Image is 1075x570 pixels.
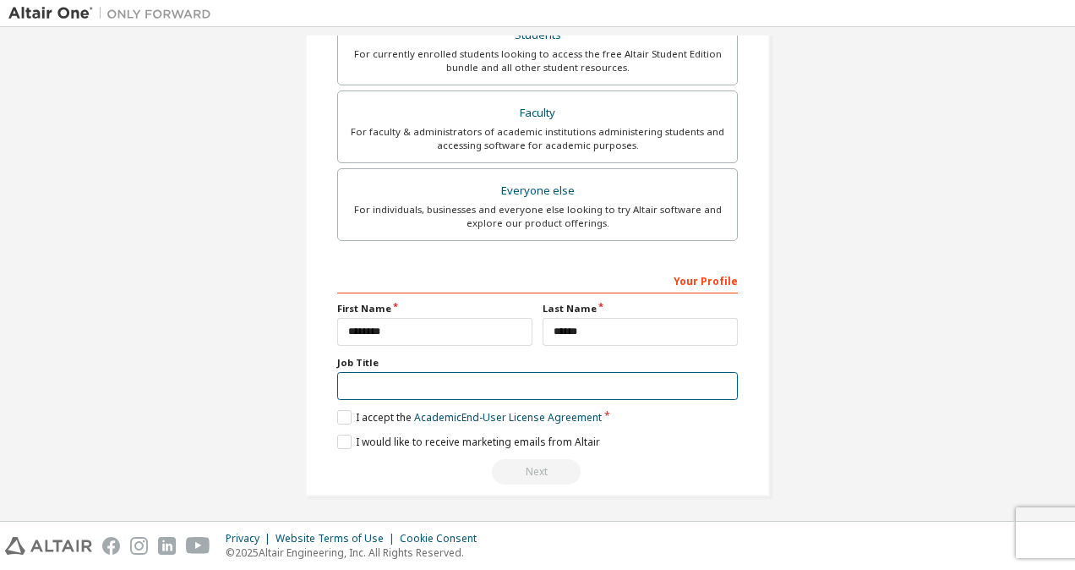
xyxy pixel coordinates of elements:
div: For currently enrolled students looking to access the free Altair Student Edition bundle and all ... [348,47,727,74]
img: linkedin.svg [158,537,176,555]
div: Cookie Consent [400,532,487,545]
img: Altair One [8,5,220,22]
a: Academic End-User License Agreement [414,410,602,425]
label: Last Name [543,302,738,315]
div: Everyone else [348,179,727,203]
label: I accept the [337,410,602,425]
div: Your Profile [337,266,738,293]
img: youtube.svg [186,537,210,555]
img: instagram.svg [130,537,148,555]
div: Website Terms of Use [276,532,400,545]
div: Privacy [226,532,276,545]
div: For individuals, businesses and everyone else looking to try Altair software and explore our prod... [348,203,727,230]
div: Students [348,24,727,47]
label: First Name [337,302,532,315]
p: © 2025 Altair Engineering, Inc. All Rights Reserved. [226,545,487,560]
div: Faculty [348,101,727,125]
label: I would like to receive marketing emails from Altair [337,435,600,449]
img: altair_logo.svg [5,537,92,555]
div: For faculty & administrators of academic institutions administering students and accessing softwa... [348,125,727,152]
div: Read and acccept EULA to continue [337,459,738,485]
img: facebook.svg [102,537,120,555]
label: Job Title [337,356,738,370]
